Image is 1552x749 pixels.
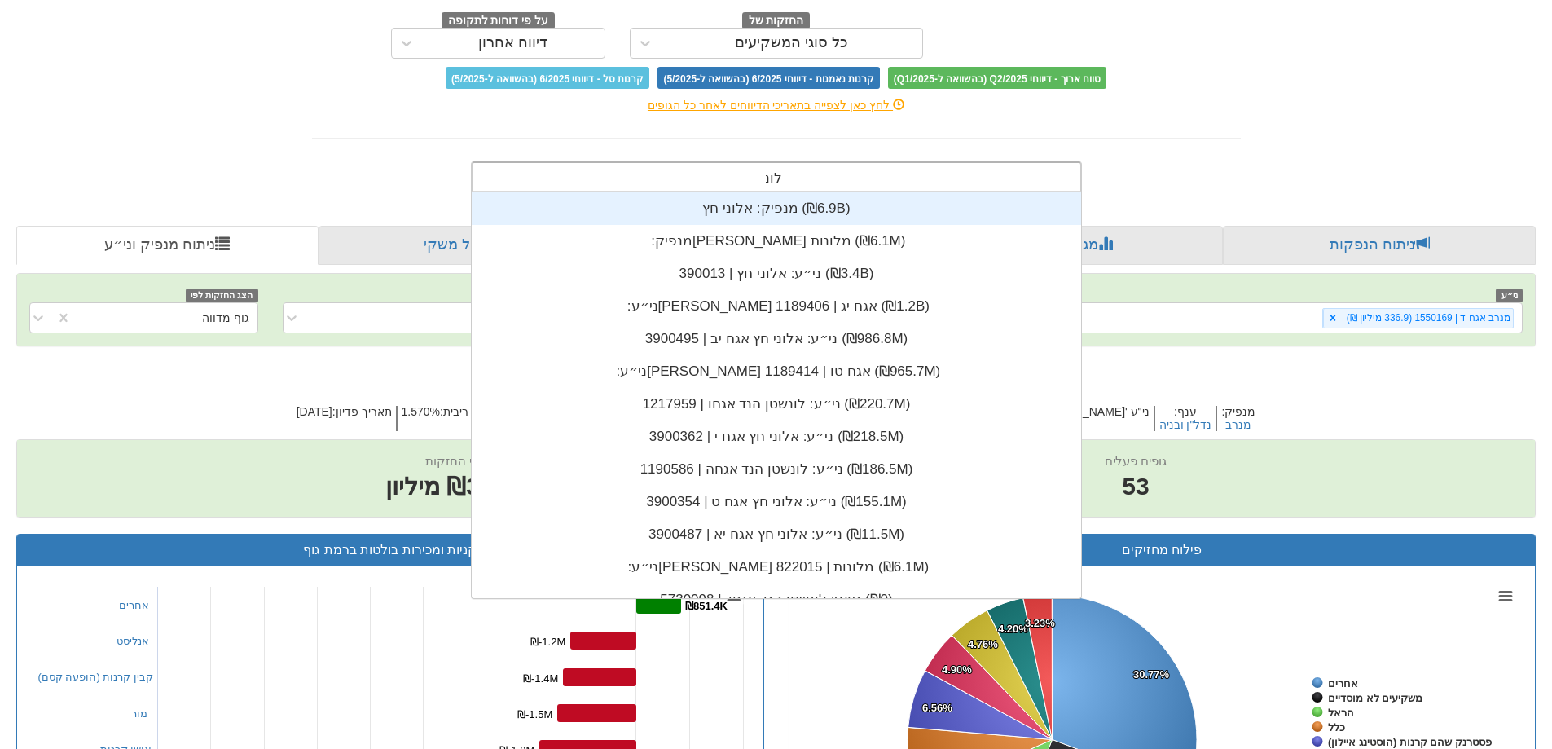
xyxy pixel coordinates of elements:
[448,14,548,26] font: על פי דוחות לתקופה
[1133,668,1170,681] tspan: 30.77%
[472,258,1081,290] div: ני״ע: ‏אלוני חץ | 390013 ‎(₪3.4B)‎
[1122,543,1202,557] font: פילוח מחזיקים
[1501,290,1518,300] font: ני״ע
[1347,312,1510,324] font: מנרב אגח ד | 1550169 (336.9 מיליון ₪)
[319,226,624,265] a: פרופיל משקי
[1223,226,1536,265] a: ניתוח הנפקות
[443,405,468,418] font: ריבית
[1159,418,1212,431] font: נדל"ן ובניה
[1225,419,1251,431] button: מנרב
[749,14,804,26] font: החזקות של
[685,600,728,612] tspan: ₪851.4K
[104,236,215,253] font: ניתוח מנפיק וני״ע
[472,486,1081,518] div: ני״ע: ‏אלוני חץ אגח ט | 3900354 ‎(₪155.1M)‎
[402,405,440,418] font: 1.570%
[1221,405,1224,418] font: :
[530,636,565,648] tspan: ₪-1.2M
[117,635,149,647] font: אנליסט
[38,671,154,683] font: קבין קרנות (הופעה קסם)
[922,702,952,714] tspan: 6.56%
[16,226,319,265] a: ניתוח מנפיק וני״ע
[472,225,1081,258] div: מנפיק: ‏[PERSON_NAME] מלונות ‎(₪6.1M)‎
[191,290,253,300] font: הצג החזקות לפי
[517,708,552,720] tspan: ₪-1.5M
[1224,405,1255,418] font: מנפיק
[472,388,1081,421] div: ני״ע: ‏לונשטן הנד אגחו | 1217959 ‎(₪220.7M)‎
[472,584,1081,616] div: ני״ע: ‏לונשטן הנד אגחד | 5730098 ‎(₪0)‎
[1122,473,1149,500] font: 53
[472,192,1081,616] div: רֶשֶׁת
[942,663,972,676] tspan: 4.90%
[131,707,147,720] font: מור
[1174,405,1177,418] font: :
[472,551,1081,584] div: ני״ע: ‏[PERSON_NAME] מלונות | 822015 ‎(₪6.1M)‎
[1225,418,1251,431] font: מנרב
[424,236,503,253] font: פרופיל משקי
[472,192,1081,225] div: מנפיק: ‏אלוני חץ ‎(₪6.9B)‎
[472,518,1081,551] div: ני״ע: ‏אלוני חץ אגח יא | 3900487 ‎(₪11.5M)‎
[336,405,392,418] font: תאריך פדיון
[998,623,1028,635] tspan: 4.20%
[440,405,443,418] font: :
[472,323,1081,355] div: ני״ע: ‏אלוני חץ אגח יב | 3900495 ‎(₪986.8M)‎
[472,453,1081,486] div: ני״ע: ‏לונשטן הנד אגחה | 1190586 ‎(₪186.5M)‎
[648,99,890,112] font: לחץ כאן לצפייה בתאריכי הדיווחים לאחר כל הגופים
[1328,707,1354,719] tspan: הראל
[663,73,873,84] font: קרנות נאמנות - דיווחי 6/2025 (בהשוואה ל-5/2025)
[523,672,558,685] tspan: ₪-1.4M
[1328,692,1422,704] tspan: משקיעים לא מוסדיים
[332,405,336,418] font: :
[1105,454,1167,468] font: גופים פעלים
[303,543,477,557] font: קניות ומכירות בולטות ברמת גוף
[425,454,487,468] font: שווי החזקות
[202,311,249,324] font: גוף מדווה
[472,421,1081,453] div: ני״ע: ‏אלוני חץ אגח י | 3900362 ‎(₪218.5M)‎
[1330,236,1415,253] font: ניתוח הנפקות
[1328,736,1492,748] tspan: פסטרנק שהם קרנות (הוסטינג איילון)
[1328,721,1345,734] tspan: כלל
[1159,419,1212,431] button: נדל"ן ובניה
[472,290,1081,323] div: ני״ע: ‏[PERSON_NAME] אגח יג | 1189406 ‎(₪1.2B)‎
[478,34,547,51] font: דיווח אחרון
[1177,405,1197,418] font: ענף
[472,355,1081,388] div: ני״ע: ‏[PERSON_NAME] אגח טו | 1189414 ‎(₪965.7M)‎
[297,405,332,418] font: [DATE]
[735,34,848,51] font: כל סוגי המשקיעים
[968,638,998,650] tspan: 4.76%
[1328,677,1358,690] tspan: אחרים
[894,73,1101,84] font: טווח ארוך - דיווחי Q2/2025 (בהשוואה ל-Q1/2025)
[385,473,527,500] font: ₪336.9 מיליון
[1025,617,1055,629] tspan: 3.23%
[451,73,644,84] font: קרנות סל - דיווחי 6/2025 (בהשוואה ל-5/2025)
[1031,405,1150,418] font: [PERSON_NAME]' ני"ע
[119,599,149,611] font: אחרים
